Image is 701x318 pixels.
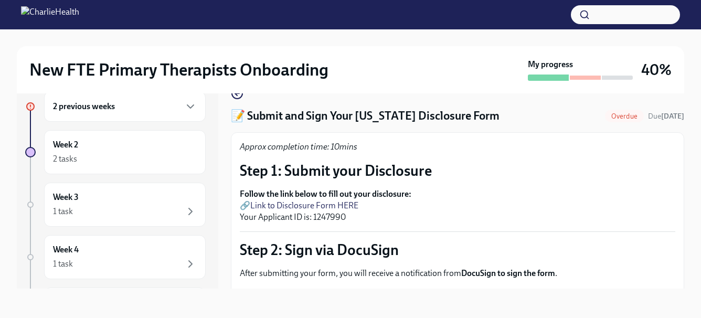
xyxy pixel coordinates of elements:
[240,188,675,223] p: 🔗 Your Applicant ID is: 1247990
[53,258,73,270] div: 1 task
[231,108,500,124] h4: 📝 Submit and Sign Your [US_STATE] Disclosure Form
[250,200,358,210] a: Link to Disclosure Form HERE
[461,268,555,278] strong: DocuSign to sign the form
[44,91,206,122] div: 2 previous weeks
[25,183,206,227] a: Week 31 task
[528,59,573,70] strong: My progress
[648,112,684,121] span: Due
[641,60,672,79] h3: 40%
[648,111,684,121] span: September 6th, 2025 09:00
[53,206,73,217] div: 1 task
[53,153,77,165] div: 2 tasks
[53,192,79,203] h6: Week 3
[661,112,684,121] strong: [DATE]
[25,130,206,174] a: Week 22 tasks
[53,244,79,256] h6: Week 4
[240,161,675,180] p: Step 1: Submit your Disclosure
[240,142,357,152] em: Approx completion time: 10mins
[605,112,644,120] span: Overdue
[21,6,79,23] img: CharlieHealth
[250,288,327,298] strong: Don’t forget this step
[240,268,675,279] p: After submitting your form, you will receive a notification from .
[240,240,675,259] p: Step 2: Sign via DocuSign
[29,59,328,80] h2: New FTE Primary Therapists Onboarding
[53,139,78,151] h6: Week 2
[25,235,206,279] a: Week 41 task
[240,288,675,299] p: ⚠️ ! Many people miss it, so be sure to complete both steps.
[53,101,115,112] h6: 2 previous weeks
[240,189,411,199] strong: Follow the link below to fill out your disclosure:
